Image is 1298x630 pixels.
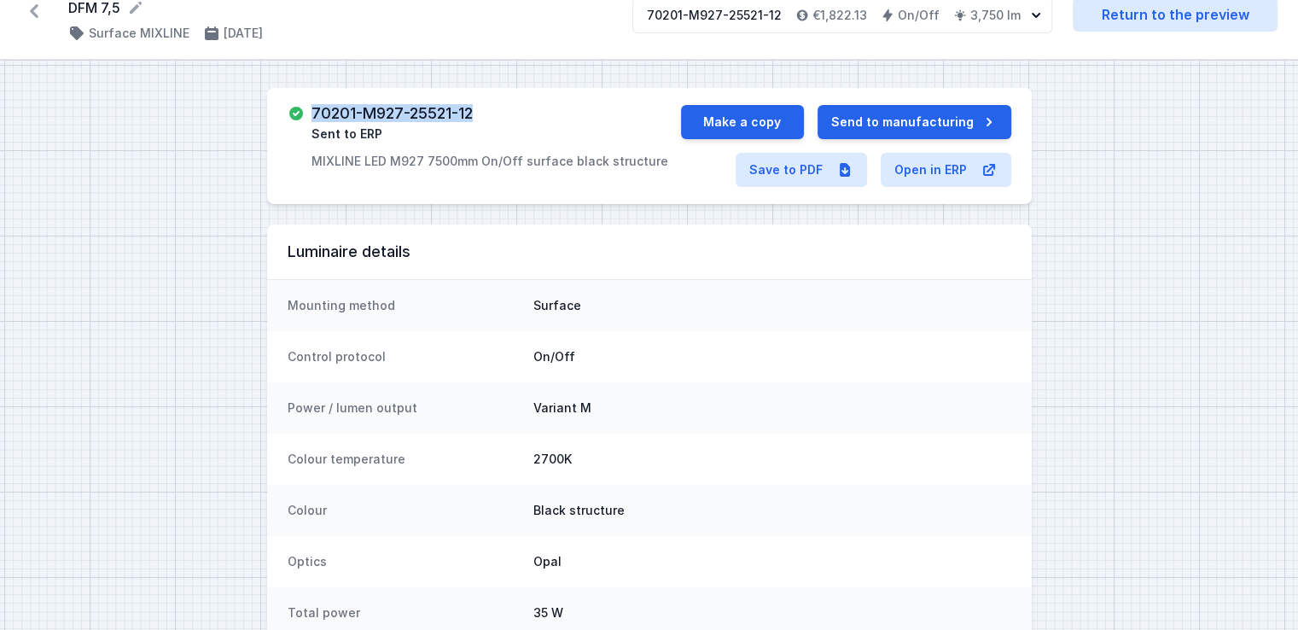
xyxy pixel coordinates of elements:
[311,153,668,170] p: MIXLINE LED M927 7500mm On/Off surface black structure
[736,153,867,187] a: Save to PDF
[533,451,1011,468] dd: 2700K
[970,7,1021,24] h4: 3,750 lm
[818,105,1011,139] button: Send to manufacturing
[311,105,473,122] h3: 70201-M927-25521-12
[311,125,382,143] span: Sent to ERP
[898,7,940,24] h4: On/Off
[288,348,520,365] dt: Control protocol
[647,7,782,24] div: 70201-M927-25521-12
[288,604,520,621] dt: Total power
[881,153,1011,187] a: Open in ERP
[533,502,1011,519] dd: Black structure
[533,604,1011,621] dd: 35 W
[288,242,1011,262] h3: Luminaire details
[288,297,520,314] dt: Mounting method
[288,553,520,570] dt: Optics
[533,348,1011,365] dd: On/Off
[288,451,520,468] dt: Colour temperature
[681,105,804,139] button: Make a copy
[89,25,189,42] h4: Surface MIXLINE
[288,502,520,519] dt: Colour
[812,7,867,24] h4: €1,822.13
[533,400,1011,417] dd: Variant M
[224,25,263,42] h4: [DATE]
[533,553,1011,570] dd: Opal
[288,400,520,417] dt: Power / lumen output
[533,297,1011,314] dd: Surface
